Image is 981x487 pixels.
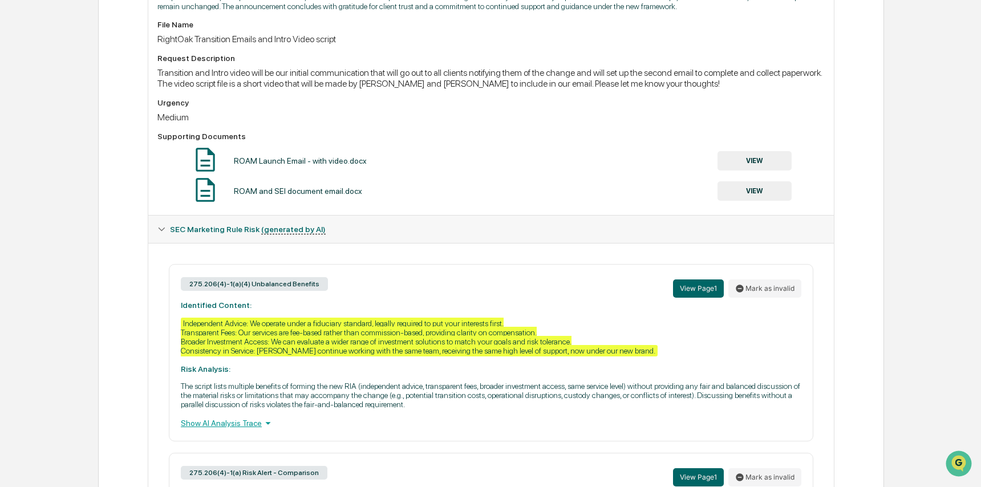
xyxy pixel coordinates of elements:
[7,139,78,160] a: 🖐️Preclearance
[157,132,825,141] div: Supporting Documents
[181,382,801,409] p: The script lists multiple benefits of forming the new RIA (independent advice, transparent fees, ...
[7,161,76,181] a: 🔎Data Lookup
[78,139,146,160] a: 🗄️Attestations
[23,165,72,177] span: Data Lookup
[673,279,724,298] button: View Page1
[181,364,230,374] strong: Risk Analysis:
[157,98,825,107] div: Urgency
[181,417,801,429] div: Show AI Analysis Trace
[181,277,328,291] div: 275.206(4)-1(a)(4) Unbalanced Benefits
[181,466,327,480] div: 275.206(4)-1(a) Risk Alert - Comparison
[83,145,92,154] div: 🗄️
[11,145,21,154] div: 🖐️
[11,24,208,42] p: How can we help?
[673,468,724,486] button: View Page1
[157,34,825,44] div: RightOak Transition Emails and Intro Video script
[717,181,792,201] button: VIEW
[94,144,141,155] span: Attestations
[191,176,220,204] img: Document Icon
[194,91,208,104] button: Start new chat
[11,167,21,176] div: 🔎
[944,449,975,480] iframe: Open customer support
[234,156,367,165] div: ROAM Launch Email - with video.docx
[157,54,825,63] div: Request Description
[181,318,658,356] div: Independent Advice: We operate under a fiduciary standard, legally required to put your interests...
[717,151,792,171] button: VIEW
[728,468,801,486] button: Mark as invalid
[191,145,220,174] img: Document Icon
[11,87,32,108] img: 1746055101610-c473b297-6a78-478c-a979-82029cc54cd1
[728,279,801,298] button: Mark as invalid
[148,216,834,243] div: SEC Marketing Rule Risk (generated by AI)
[157,112,825,123] div: Medium
[80,193,138,202] a: Powered byPylon
[234,186,362,196] div: ROAM and SEI document email.docx
[157,67,825,89] div: Transition and Intro video will be our initial communication that will go out to all clients noti...
[157,20,825,29] div: File Name
[261,225,326,234] u: (generated by AI)
[181,301,252,310] strong: Identified Content:
[39,87,187,99] div: Start new chat
[113,193,138,202] span: Pylon
[170,225,326,234] span: SEC Marketing Rule Risk
[39,99,144,108] div: We're available if you need us!
[23,144,74,155] span: Preclearance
